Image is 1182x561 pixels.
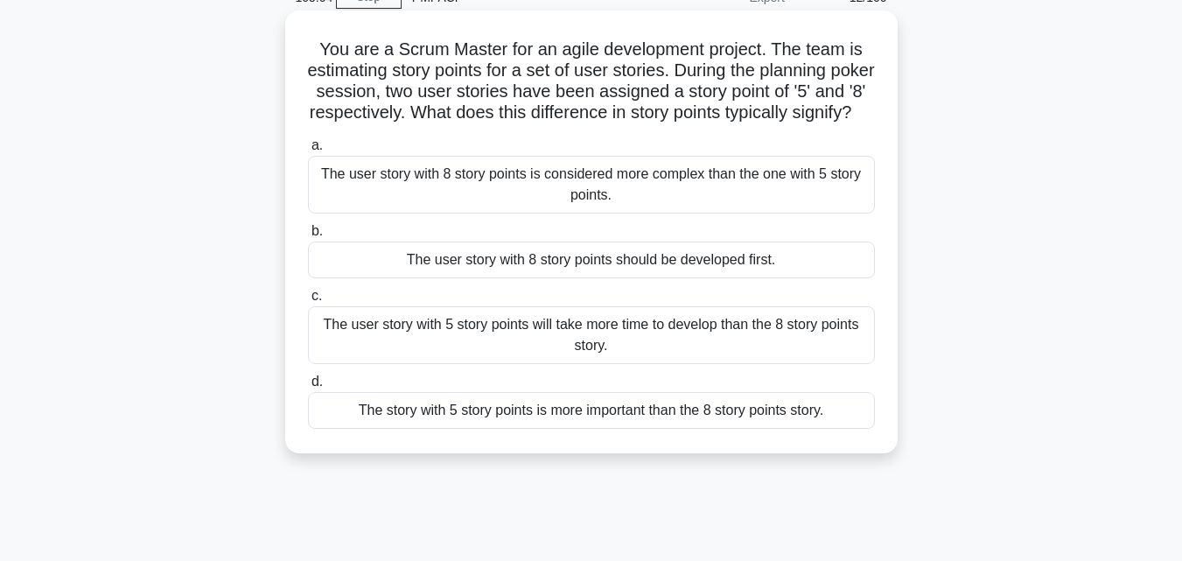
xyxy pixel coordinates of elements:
span: b. [311,223,323,238]
h5: You are a Scrum Master for an agile development project. The team is estimating story points for ... [306,39,877,124]
span: a. [311,137,323,152]
div: The user story with 5 story points will take more time to develop than the 8 story points story. [308,306,875,364]
div: The user story with 8 story points is considered more complex than the one with 5 story points. [308,156,875,214]
div: The story with 5 story points is more important than the 8 story points story. [308,392,875,429]
span: c. [311,288,322,303]
div: The user story with 8 story points should be developed first. [308,242,875,278]
span: d. [311,374,323,389]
